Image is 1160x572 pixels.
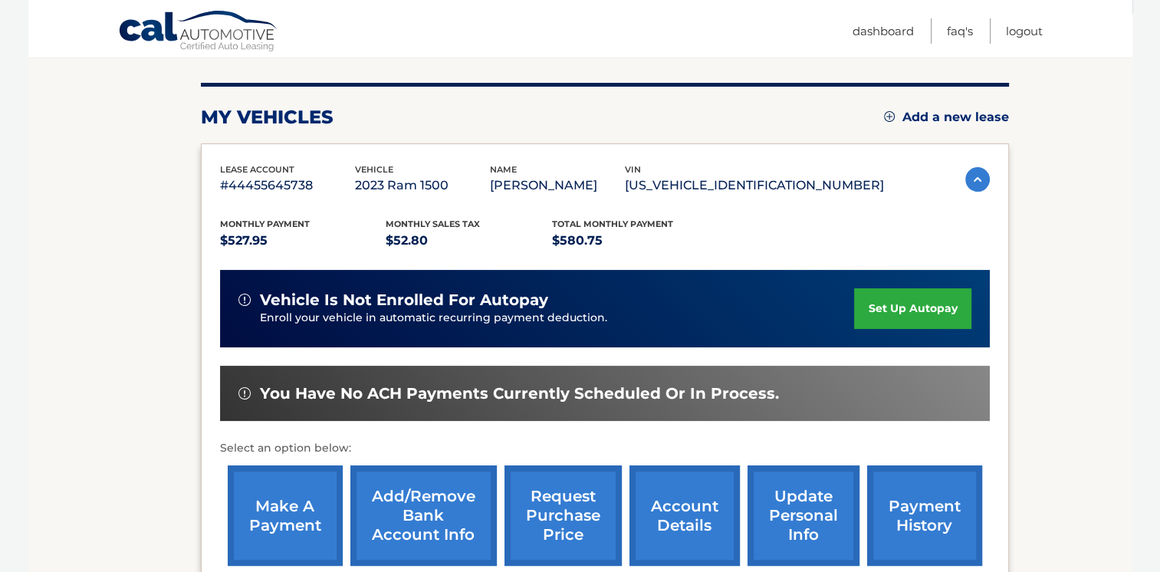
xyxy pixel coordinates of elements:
p: #44455645738 [220,175,355,196]
a: request purchase price [504,465,622,566]
p: 2023 Ram 1500 [355,175,490,196]
a: account details [629,465,740,566]
a: set up autopay [854,288,971,329]
a: Add a new lease [884,110,1009,125]
span: Monthly Payment [220,219,310,229]
p: [PERSON_NAME] [490,175,625,196]
span: Monthly sales Tax [386,219,480,229]
p: [US_VEHICLE_IDENTIFICATION_NUMBER] [625,175,884,196]
a: Dashboard [853,18,914,44]
a: FAQ's [947,18,973,44]
a: Logout [1006,18,1043,44]
a: Add/Remove bank account info [350,465,497,566]
p: $52.80 [386,230,552,251]
p: $580.75 [552,230,718,251]
h2: my vehicles [201,106,334,129]
img: add.svg [884,111,895,122]
a: Cal Automotive [118,10,279,54]
img: alert-white.svg [238,294,251,306]
span: vin [625,164,641,175]
a: make a payment [228,465,343,566]
img: alert-white.svg [238,387,251,399]
p: Enroll your vehicle in automatic recurring payment deduction. [260,310,855,327]
a: update personal info [748,465,859,566]
img: accordion-active.svg [965,167,990,192]
a: payment history [867,465,982,566]
span: name [490,164,517,175]
p: $527.95 [220,230,386,251]
span: vehicle is not enrolled for autopay [260,291,548,310]
span: You have no ACH payments currently scheduled or in process. [260,384,779,403]
p: Select an option below: [220,439,990,458]
span: lease account [220,164,294,175]
span: vehicle [355,164,393,175]
span: Total Monthly Payment [552,219,673,229]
